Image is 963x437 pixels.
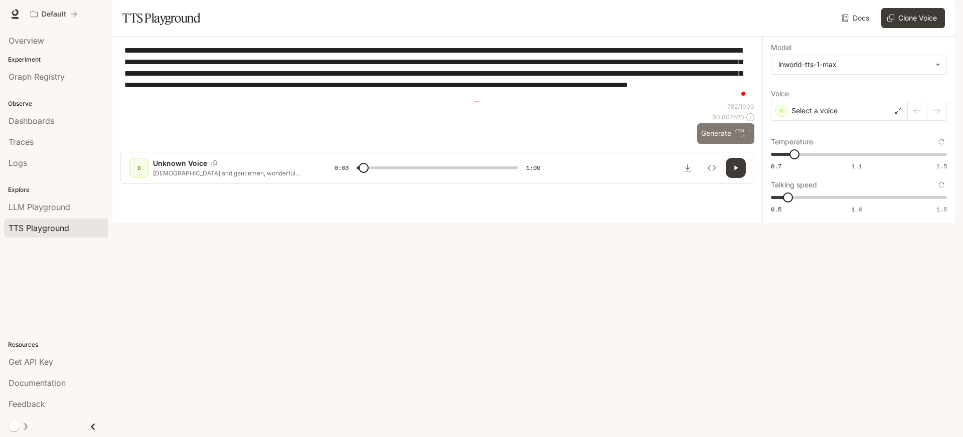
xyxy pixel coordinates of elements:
[335,163,349,173] span: 0:03
[840,8,873,28] a: Docs
[678,158,698,178] button: Download audio
[26,4,82,24] button: All workspaces
[712,113,744,121] p: $ 0.007820
[702,158,722,178] button: Inspect
[771,55,946,74] div: inworld-tts-1-max
[697,123,754,144] button: GenerateCTRL +⏎
[124,45,750,102] textarea: To enrich screen reader interactions, please activate Accessibility in Grammarly extension settings
[526,163,540,173] span: 1:09
[936,162,947,170] span: 1.5
[771,162,781,170] span: 0.7
[778,60,930,70] div: inworld-tts-1-max
[42,10,66,19] p: Default
[122,8,200,28] h1: TTS Playground
[735,128,750,134] p: CTRL +
[936,136,947,147] button: Reset to default
[771,90,789,97] p: Voice
[881,8,945,28] button: Clone Voice
[131,160,147,176] div: D
[791,106,838,116] p: Select a voice
[936,205,947,213] span: 1.5
[207,160,221,166] button: Copy Voice ID
[936,179,947,190] button: Reset to default
[771,181,817,188] p: Talking speed
[771,138,813,145] p: Temperature
[153,168,310,177] p: [DEMOGRAPHIC_DATA] and gentlemen, wonderful students of [GEOGRAPHIC_DATA], let me tell you about ...
[771,44,791,51] p: Model
[735,128,750,140] p: ⏎
[852,205,862,213] span: 1.0
[727,102,754,111] p: 782 / 1000
[153,158,207,168] p: Unknown Voice
[852,162,862,170] span: 1.1
[771,205,781,213] span: 0.5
